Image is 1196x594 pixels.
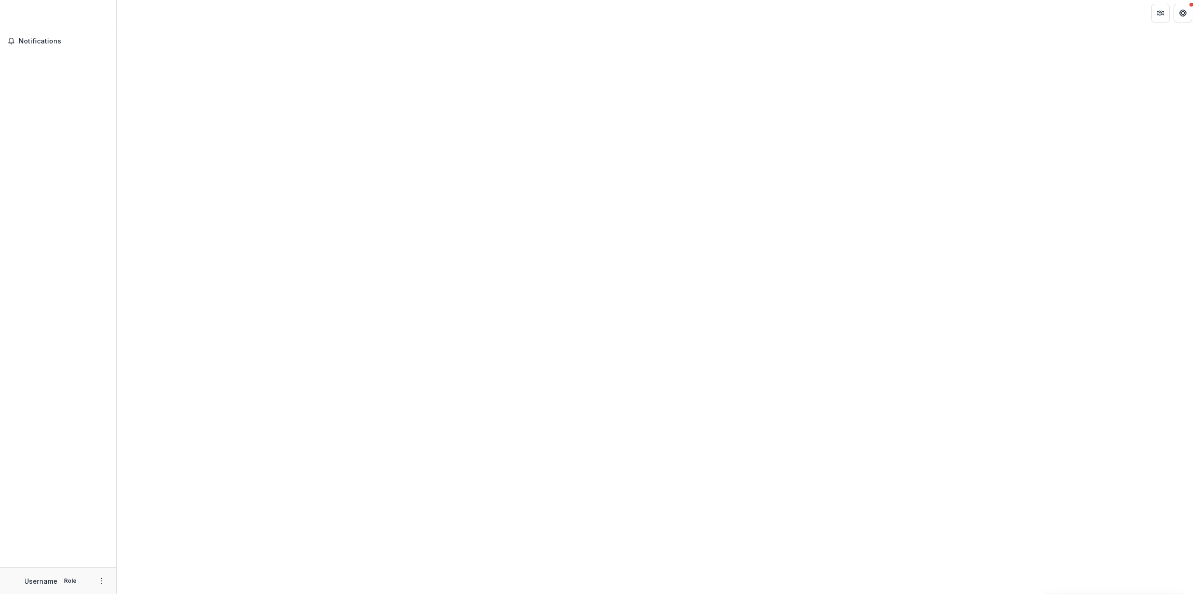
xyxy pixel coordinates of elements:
[19,37,109,45] span: Notifications
[4,34,113,49] button: Notifications
[96,575,107,587] button: More
[1151,4,1170,22] button: Partners
[24,576,57,586] p: Username
[1174,4,1192,22] button: Get Help
[61,577,79,585] p: Role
